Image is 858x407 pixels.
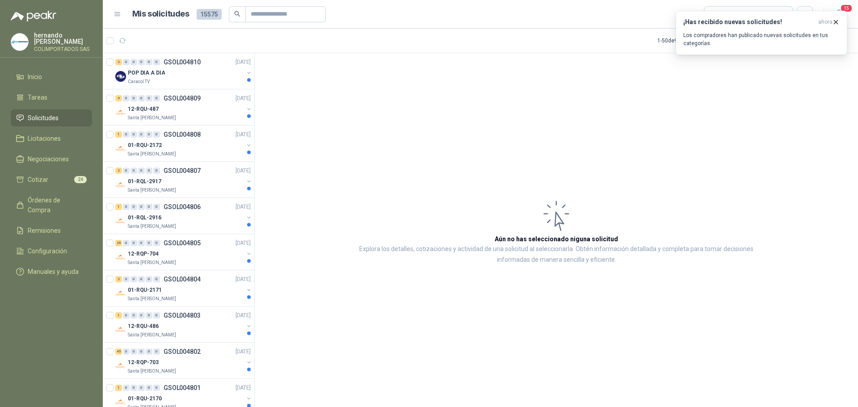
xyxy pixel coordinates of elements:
span: Tareas [28,92,47,102]
div: 0 [153,204,160,210]
div: 0 [146,276,152,282]
p: Santa [PERSON_NAME] [128,187,176,194]
p: [DATE] [236,130,251,139]
p: GSOL004804 [164,276,201,282]
p: GSOL004802 [164,348,201,355]
a: Órdenes de Compra [11,192,92,218]
span: Órdenes de Compra [28,195,84,215]
div: 0 [138,240,145,246]
div: 0 [153,240,160,246]
p: 12-RQP-703 [128,358,159,367]
div: 0 [146,240,152,246]
img: Logo peakr [11,11,56,21]
a: Cotizar24 [11,171,92,188]
div: 0 [153,276,160,282]
div: 0 [123,59,130,65]
div: 0 [153,131,160,138]
img: Company Logo [115,324,126,335]
a: 2 0 0 0 0 0 GSOL004807[DATE] Company Logo01-RQL-2917Santa [PERSON_NAME] [115,165,252,194]
div: 0 [138,348,145,355]
div: 0 [146,59,152,65]
div: 0 [153,348,160,355]
div: Todas [710,9,728,19]
p: 12-RQP-704 [128,250,159,258]
div: 0 [146,348,152,355]
span: Negociaciones [28,154,69,164]
p: 12-RQU-487 [128,105,159,113]
div: 1 [115,204,122,210]
div: 0 [153,168,160,174]
div: 0 [130,168,137,174]
img: Company Logo [115,107,126,118]
p: [DATE] [236,311,251,320]
p: 01-RQU-2171 [128,286,162,294]
a: 25 0 0 0 0 0 GSOL004805[DATE] Company Logo12-RQP-704Santa [PERSON_NAME] [115,238,252,266]
div: 0 [123,385,130,391]
div: 0 [130,59,137,65]
span: Solicitudes [28,113,59,123]
a: Tareas [11,89,92,106]
div: 0 [138,131,145,138]
a: 2 0 0 0 0 0 GSOL004804[DATE] Company Logo01-RQU-2171Santa [PERSON_NAME] [115,274,252,302]
img: Company Logo [115,252,126,263]
div: 0 [138,385,145,391]
p: GSOL004801 [164,385,201,391]
p: Explora los detalles, cotizaciones y actividad de una solicitud al seleccionarla. Obtén informaci... [344,244,769,265]
div: 1 [115,385,122,391]
div: 0 [138,312,145,319]
p: [DATE] [236,94,251,103]
p: Santa [PERSON_NAME] [128,295,176,302]
div: 0 [130,240,137,246]
a: 2 0 0 0 0 0 GSOL004810[DATE] Company LogoPOP DIA A DIACaracol TV [115,57,252,85]
div: 0 [153,59,160,65]
span: search [234,11,240,17]
span: Remisiones [28,226,61,235]
a: Licitaciones [11,130,92,147]
button: ¡Has recibido nuevas solicitudes!ahora Los compradores han publicado nuevas solicitudes en tus ca... [676,11,847,55]
p: GSOL004809 [164,95,201,101]
div: 2 [115,168,122,174]
p: 01-RQU-2170 [128,394,162,403]
img: Company Logo [11,34,28,50]
div: 1 [115,131,122,138]
a: Configuración [11,243,92,260]
div: 0 [146,312,152,319]
div: 0 [138,95,145,101]
img: Company Logo [115,361,126,371]
p: Santa [PERSON_NAME] [128,151,176,158]
p: [DATE] [236,58,251,67]
a: Inicio [11,68,92,85]
img: Company Logo [115,71,126,82]
p: GSOL004803 [164,312,201,319]
span: 15575 [197,9,222,20]
p: [DATE] [236,275,251,284]
div: 0 [130,95,137,101]
div: 0 [146,95,152,101]
p: [DATE] [236,167,251,175]
p: Santa [PERSON_NAME] [128,223,176,230]
div: 0 [130,131,137,138]
a: 1 0 0 0 0 0 GSOL004806[DATE] Company Logo01-RQL-2916Santa [PERSON_NAME] [115,201,252,230]
span: Configuración [28,246,67,256]
div: 0 [153,312,160,319]
p: GSOL004805 [164,240,201,246]
div: 45 [115,348,122,355]
span: Inicio [28,72,42,82]
p: [DATE] [236,203,251,211]
div: 0 [130,204,137,210]
a: Negociaciones [11,151,92,168]
a: 45 0 0 0 0 0 GSOL004802[DATE] Company Logo12-RQP-703Santa [PERSON_NAME] [115,346,252,375]
a: Solicitudes [11,109,92,126]
a: 4 0 0 0 0 0 GSOL004809[DATE] Company Logo12-RQU-487Santa [PERSON_NAME] [115,93,252,122]
p: [DATE] [236,348,251,356]
div: 0 [138,204,145,210]
div: 0 [146,204,152,210]
span: Cotizar [28,175,48,185]
div: 0 [130,312,137,319]
div: 25 [115,240,122,246]
img: Company Logo [115,216,126,227]
h3: Aún no has seleccionado niguna solicitud [495,234,618,244]
p: 01-RQL-2917 [128,177,161,186]
p: 01-RQU-2172 [128,141,162,150]
span: ahora [818,18,833,26]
